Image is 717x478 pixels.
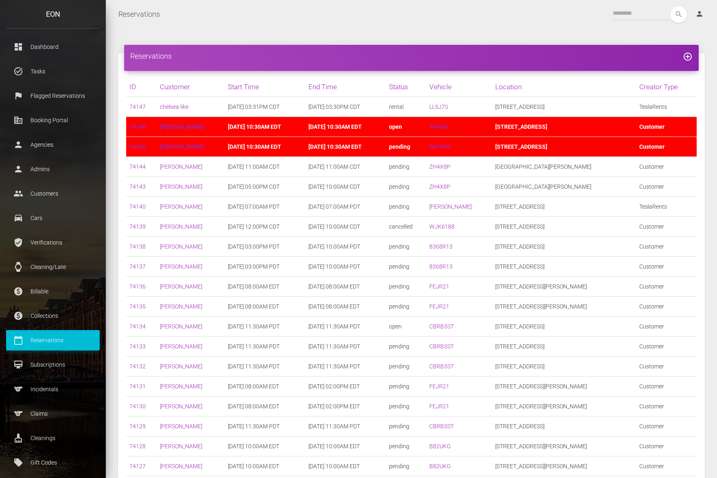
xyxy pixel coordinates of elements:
[305,117,386,137] td: [DATE] 10:30AM EDT
[305,396,386,416] td: [DATE] 02:00PM EDT
[492,357,636,377] td: [STREET_ADDRESS]
[12,41,94,53] p: Dashboard
[429,303,449,310] a: FEJR21
[12,334,94,346] p: Reservations
[386,436,426,456] td: pending
[12,310,94,322] p: Collections
[225,77,305,97] th: Start Time
[636,77,697,97] th: Creator Type
[160,203,202,210] a: [PERSON_NAME]
[492,137,636,157] td: [STREET_ADDRESS]
[129,143,146,150] a: 74145
[126,77,157,97] th: ID
[429,443,451,449] a: B82UKG
[429,223,455,230] a: WJK6188
[12,187,94,200] p: Customers
[6,428,100,448] a: cleaning_services Cleanings
[129,423,146,430] a: 74129
[636,177,697,197] td: Customer
[160,463,202,469] a: [PERSON_NAME]
[386,456,426,476] td: pending
[225,297,305,317] td: [DATE] 08:00AM EDT
[636,357,697,377] td: Customer
[386,317,426,337] td: open
[12,212,94,224] p: Cars
[118,4,160,24] a: Reservations
[225,117,305,137] td: [DATE] 10:30AM EDT
[429,423,454,430] a: CBRB3ST
[492,297,636,317] td: [STREET_ADDRESS][PERSON_NAME]
[670,6,687,23] button: search
[129,283,146,290] a: 74136
[6,159,100,179] a: person Admins
[492,237,636,257] td: [STREET_ADDRESS]
[225,217,305,237] td: [DATE] 12:00PM CDT
[129,163,146,170] a: 74144
[225,277,305,297] td: [DATE] 08:00AM EDT
[492,117,636,137] td: [STREET_ADDRESS]
[636,436,697,456] td: Customer
[12,114,94,126] p: Booking Portal
[429,104,448,110] a: LL5J7S
[492,177,636,197] td: [GEOGRAPHIC_DATA][PERSON_NAME]
[160,363,202,370] a: [PERSON_NAME]
[429,123,450,130] a: Y44UGL
[305,337,386,357] td: [DATE] 11:30AM PDT
[636,117,697,137] td: Customer
[6,403,100,424] a: sports Claims
[12,139,94,151] p: Agencies
[160,283,202,290] a: [PERSON_NAME]
[305,197,386,217] td: [DATE] 07:00AM PDT
[492,317,636,337] td: [STREET_ADDRESS]
[129,223,146,230] a: 74139
[130,51,693,61] h4: Reservations
[636,217,697,237] td: Customer
[636,456,697,476] td: Customer
[636,157,697,177] td: Customer
[129,183,146,190] a: 74143
[305,177,386,197] td: [DATE] 10:00AM CDT
[160,104,188,110] a: chelsea like
[429,203,472,210] a: [PERSON_NAME]
[636,277,697,297] td: Customer
[225,377,305,396] td: [DATE] 08:00AM EDT
[129,343,146,350] a: 74133
[386,337,426,357] td: pending
[129,323,146,330] a: 74134
[160,443,202,449] a: [PERSON_NAME]
[129,363,146,370] a: 74132
[429,383,449,390] a: FEJR21
[492,97,636,117] td: [STREET_ADDRESS]
[160,423,202,430] a: [PERSON_NAME]
[492,337,636,357] td: [STREET_ADDRESS]
[492,416,636,436] td: [STREET_ADDRESS]
[386,377,426,396] td: pending
[386,396,426,416] td: pending
[129,403,146,410] a: 74130
[225,237,305,257] td: [DATE] 03:00PM PDT
[160,383,202,390] a: [PERSON_NAME]
[695,10,704,18] i: person
[305,416,386,436] td: [DATE] 11:30AM PDT
[429,463,451,469] a: B82UKG
[636,396,697,416] td: Customer
[6,379,100,399] a: sports Incidentals
[12,236,94,249] p: Verifications
[386,97,426,117] td: rental
[683,52,693,62] i: add_circle_outline
[492,377,636,396] td: [STREET_ADDRESS][PERSON_NAME]
[492,277,636,297] td: [STREET_ADDRESS][PERSON_NAME]
[683,52,693,60] a: add_circle_outline
[160,343,202,350] a: [PERSON_NAME]
[492,456,636,476] td: [STREET_ADDRESS][PERSON_NAME]
[636,97,697,117] td: TeslaRents
[492,396,636,416] td: [STREET_ADDRESS][PERSON_NAME]
[305,277,386,297] td: [DATE] 08:00AM EDT
[305,217,386,237] td: [DATE] 10:00AM CDT
[386,257,426,277] td: pending
[6,355,100,375] a: card_membership Subscriptions
[305,97,386,117] td: [DATE] 03:30PM CDT
[12,383,94,395] p: Incidentals
[12,456,94,469] p: Gift Codes
[6,232,100,253] a: verified_user Verifications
